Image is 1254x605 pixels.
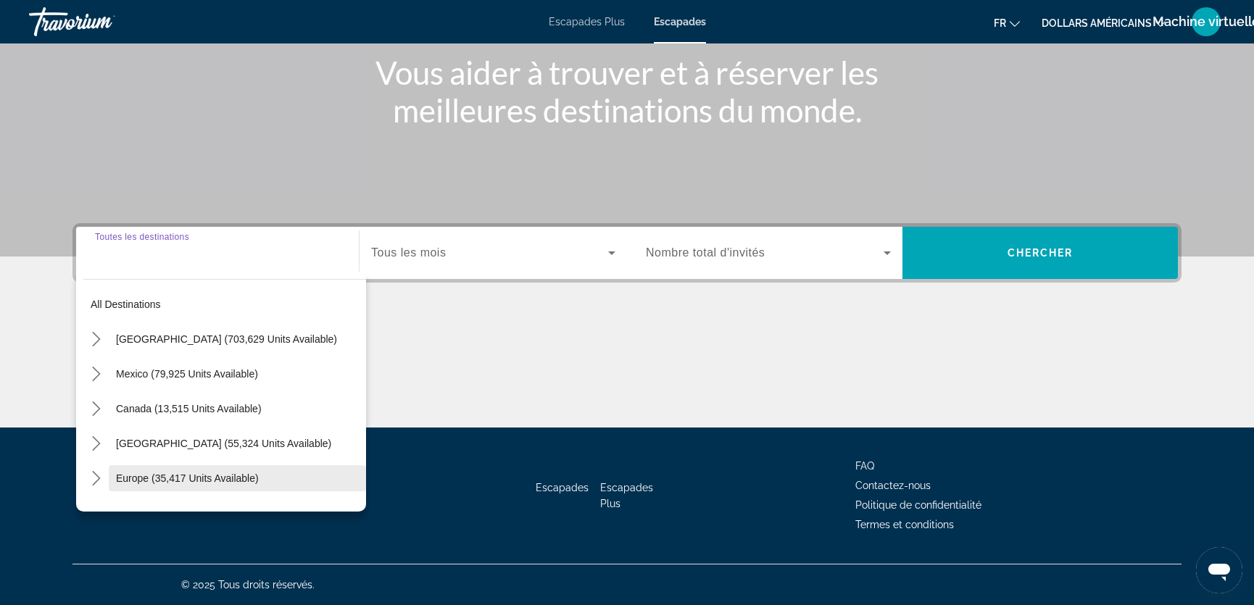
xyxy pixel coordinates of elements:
[109,465,366,491] button: Select destination: Europe (35,417 units available)
[536,482,589,493] a: Escapades
[83,327,109,352] button: Toggle United States (703,629 units available) submenu
[855,499,981,511] a: Politique de confidentialité
[95,245,340,262] input: Select destination
[1196,547,1242,593] iframe: Bouton de lancement de la fenêtre de messagerie
[83,466,109,491] button: Toggle Europe (35,417 units available) submenu
[855,480,931,491] a: Contactez-nous
[855,460,874,472] a: FAQ
[549,16,625,28] a: Escapades Plus
[83,396,109,422] button: Toggle Canada (13,515 units available) submenu
[83,362,109,387] button: Toggle Mexico (79,925 units available) submenu
[95,232,189,241] span: Toutes les destinations
[355,54,899,129] h1: Vous aider à trouver et à réserver les meilleures destinations du monde.
[83,501,109,526] button: Toggle Australia (3,096 units available) submenu
[91,299,161,310] span: All destinations
[654,16,706,28] a: Escapades
[371,246,446,259] span: Tous les mois
[855,519,954,530] a: Termes et conditions
[109,430,366,456] button: Select destination: Caribbean & Atlantic Islands (55,324 units available)
[76,272,366,512] div: Destination options
[76,227,1178,279] div: Search widget
[109,500,366,526] button: Select destination: Australia (3,096 units available)
[109,396,366,422] button: Select destination: Canada (13,515 units available)
[109,326,366,352] button: Select destination: United States (703,629 units available)
[116,333,337,345] span: [GEOGRAPHIC_DATA] (703,629 units available)
[83,291,366,317] button: Select destination: All destinations
[116,368,258,380] span: Mexico (79,925 units available)
[1008,247,1074,259] span: Chercher
[646,246,765,259] span: Nombre total d'invités
[116,403,262,414] span: Canada (13,515 units available)
[902,227,1178,279] button: Search
[1042,12,1166,33] button: Changer de devise
[1042,17,1152,29] font: dollars américains
[116,472,259,484] span: Europe (35,417 units available)
[116,438,331,449] span: [GEOGRAPHIC_DATA] (55,324 units available)
[1187,7,1225,37] button: Menu utilisateur
[994,12,1020,33] button: Changer de langue
[83,431,109,456] button: Toggle Caribbean & Atlantic Islands (55,324 units available) submenu
[600,482,653,509] a: Escapades Plus
[181,579,315,591] font: © 2025 Tous droits réservés.
[109,361,366,387] button: Select destination: Mexico (79,925 units available)
[29,3,174,41] a: Travorium
[994,17,1006,29] font: fr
